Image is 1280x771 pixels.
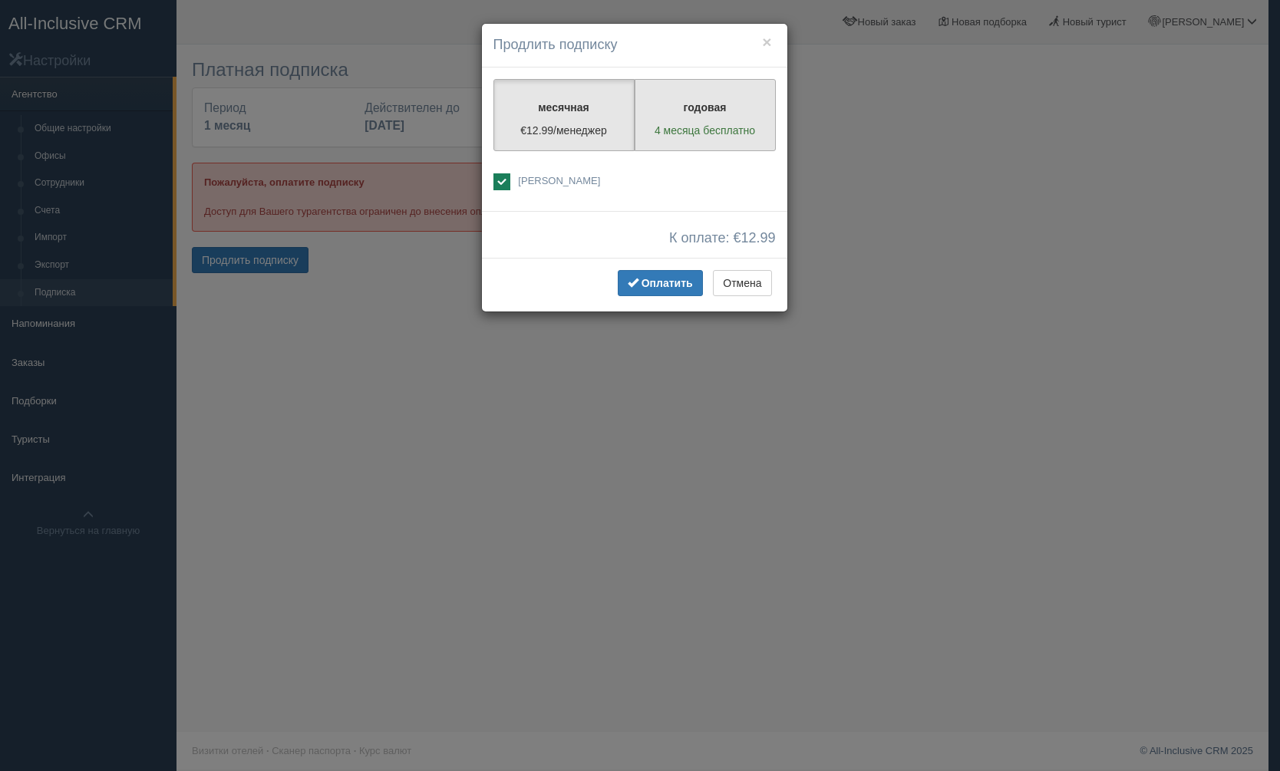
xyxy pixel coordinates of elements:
[713,270,771,296] button: Отмена
[503,100,625,115] p: месячная
[645,123,766,138] p: 4 месяца бесплатно
[493,35,776,55] h4: Продлить подписку
[618,270,703,296] button: Оплатить
[741,230,775,245] span: 12.99
[518,175,600,186] span: [PERSON_NAME]
[645,100,766,115] p: годовая
[642,277,693,289] span: Оплатить
[503,123,625,138] p: €12.99/менеджер
[669,231,775,246] span: К оплате: €
[762,34,771,50] button: ×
